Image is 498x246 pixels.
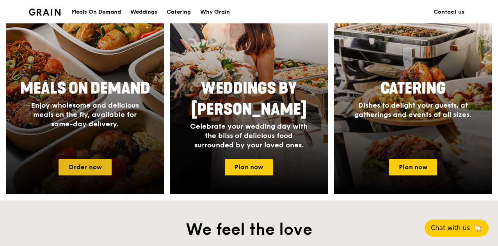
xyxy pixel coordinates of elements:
[29,9,60,16] img: Grain
[190,122,308,149] span: Celebrate your wedding day with the bliss of delicious food surrounded by your loved ones.
[425,219,489,237] button: Chat with us🦙
[381,79,446,98] span: Catering
[431,223,470,233] span: Chat with us
[225,159,273,175] a: Plan now
[354,101,471,119] span: Dishes to delight your guests, at gatherings and events of all sizes.
[196,0,235,24] a: Why Grain
[429,0,469,24] a: Contact us
[389,159,437,175] a: Plan now
[71,0,121,24] div: Meals On Demand
[191,79,307,119] span: Weddings by [PERSON_NAME]
[126,0,162,24] a: Weddings
[162,0,196,24] a: Catering
[167,0,191,24] div: Catering
[59,159,112,175] a: Order now
[200,0,230,24] div: Why Grain
[31,101,139,128] span: Enjoy wholesome and delicious meals on the fly, available for same-day delivery.
[473,223,482,233] span: 🦙
[130,0,157,24] div: Weddings
[20,79,150,98] span: Meals On Demand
